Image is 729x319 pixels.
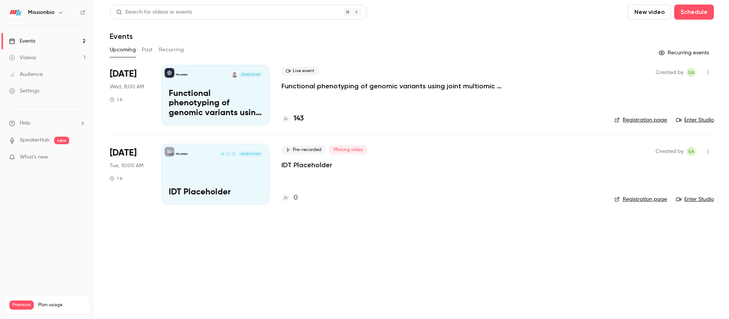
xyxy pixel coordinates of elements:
span: SA [688,147,694,156]
span: Pre-recorded [281,145,326,154]
span: [DATE] 8:00 AM [239,72,262,77]
div: Oct 15 Wed, 8:00 AM (America/Los Angeles) [110,65,149,125]
h4: 143 [294,114,304,124]
p: IDT Placeholder [169,188,262,197]
span: Premium [9,301,34,310]
button: Recurring events [655,47,714,59]
div: Settings [9,87,39,95]
a: Enter Studio [676,196,714,203]
span: Simon Allardice [687,68,696,77]
li: help-dropdown-opener [9,119,85,127]
a: Functional phenotyping of genomic variants using joint multiomic single-cell DNA–RNA sequencingMi... [162,65,269,125]
span: new [54,137,69,144]
h4: 0 [294,193,298,203]
span: Created by [656,147,684,156]
a: 143 [281,114,304,124]
span: Plan usage [38,302,85,308]
img: Dr Dominik Lindenhofer [232,72,237,77]
span: Wed, 8:00 AM [110,83,144,91]
span: [DATE] [110,147,137,159]
a: Registration page [614,196,667,203]
span: Help [20,119,31,127]
div: Videos [9,54,36,62]
span: Live event [281,66,319,76]
span: SA [688,68,694,77]
button: Schedule [674,5,714,20]
button: Past [142,44,153,56]
div: A [225,151,231,157]
span: Tue, 10:00 AM [110,162,143,170]
span: [DATE] 10:00 AM [238,151,262,157]
span: Simon Allardice [687,147,696,156]
a: 0 [281,193,298,203]
p: Missionbio [176,152,188,156]
span: Created by [656,68,684,77]
img: Missionbio [9,6,22,18]
button: New video [628,5,671,20]
a: Enter Studio [676,116,714,124]
div: Audience [9,71,43,78]
div: Events [9,37,35,45]
div: 1 h [110,97,123,103]
a: IDT Placeholder [281,160,332,170]
a: IDT PlaceholderMissionbioNAM[DATE] 10:00 AMIDT Placeholder [162,144,269,204]
span: What's new [20,153,48,161]
div: N [231,151,237,157]
a: SpeakerHub [20,136,50,144]
p: Functional phenotyping of genomic variants using joint multiomic single-cell DNA–RNA sequencing [169,89,262,118]
div: Search for videos or events [116,8,192,16]
div: 1 h [110,176,123,182]
div: M [220,151,226,157]
div: Dec 2 Tue, 10:00 AM (America/Los Angeles) [110,144,149,204]
span: [DATE] [110,68,137,80]
button: Recurring [159,44,184,56]
h1: Events [110,32,133,41]
a: Registration page [614,116,667,124]
a: Functional phenotyping of genomic variants using joint multiomic single-cell DNA–RNA sequencing [281,82,508,91]
h6: Missionbio [28,9,54,16]
span: Missing video [329,145,367,154]
p: Missionbio [176,73,188,77]
button: Upcoming [110,44,136,56]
